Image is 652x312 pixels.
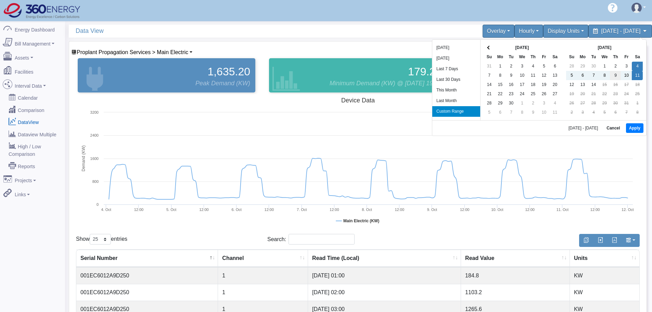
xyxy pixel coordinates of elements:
[621,52,632,62] th: Fr
[527,99,538,108] td: 2
[610,71,621,80] td: 9
[432,64,480,74] li: Last 7 Days
[577,43,632,52] th: [DATE]
[538,80,549,89] td: 19
[538,89,549,99] td: 26
[495,80,506,89] td: 15
[566,108,577,117] td: 2
[566,62,577,71] td: 28
[134,208,144,212] text: 12:00
[267,234,355,245] label: Search:
[76,234,127,245] label: Show entries
[330,208,339,212] text: 12:00
[610,80,621,89] td: 16
[632,99,643,108] td: 1
[621,99,632,108] td: 31
[577,71,588,80] td: 6
[514,25,543,38] div: Hourly
[289,234,355,245] input: Search:
[484,52,495,62] th: Su
[622,208,634,212] tspan: 12. Oct
[632,108,643,117] td: 8
[593,234,608,247] button: Export to Excel
[577,52,588,62] th: Mo
[516,89,527,99] td: 24
[570,284,639,301] td: KW
[621,89,632,99] td: 24
[90,234,111,245] select: Showentries
[566,89,577,99] td: 19
[77,49,188,55] span: Device List
[341,97,375,104] tspan: Device Data
[362,208,372,212] tspan: 8. Oct
[549,108,560,117] td: 11
[527,80,538,89] td: 18
[495,62,506,71] td: 1
[610,89,621,99] td: 23
[527,89,538,99] td: 25
[432,74,480,85] li: Last 30 Days
[506,108,516,117] td: 7
[607,234,622,247] button: Generate PDF
[516,80,527,89] td: 17
[460,208,470,212] text: 12:00
[557,208,568,212] tspan: 11. Oct
[621,80,632,89] td: 17
[90,110,99,114] text: 3200
[525,208,535,212] text: 12:00
[506,89,516,99] td: 23
[568,126,601,130] span: [DATE] - [DATE]
[483,25,514,38] div: Overlay
[588,80,599,89] td: 14
[566,71,577,80] td: 5
[632,80,643,89] td: 18
[601,28,641,34] span: [DATE] - [DATE]
[588,62,599,71] td: 30
[549,80,560,89] td: 20
[577,80,588,89] td: 13
[527,71,538,80] td: 11
[543,25,588,38] div: Display Units
[461,267,570,284] td: 184.8
[76,284,218,301] td: 001EC6012A9D250
[577,99,588,108] td: 27
[395,208,404,212] text: 12:00
[432,106,480,117] li: Custom Range
[218,267,308,284] td: 1
[527,62,538,71] td: 4
[538,99,549,108] td: 3
[588,52,599,62] th: Tu
[432,53,480,64] li: [DATE]
[343,219,379,223] tspan: Main Electric (KW)
[516,62,527,71] td: 3
[549,99,560,108] td: 4
[610,52,621,62] th: Th
[484,71,495,80] td: 7
[432,42,480,53] li: [DATE]
[599,99,610,108] td: 29
[166,208,176,212] tspan: 5. Oct
[495,43,549,52] th: [DATE]
[495,108,506,117] td: 6
[231,208,241,212] tspan: 6. Oct
[199,208,209,212] text: 12:00
[599,71,610,80] td: 8
[265,208,274,212] text: 12:00
[599,108,610,117] td: 5
[484,80,495,89] td: 14
[432,96,480,106] li: Last Month
[610,108,621,117] td: 6
[577,108,588,117] td: 3
[549,89,560,99] td: 27
[461,284,570,301] td: 1103.2
[92,179,99,184] text: 800
[579,234,593,247] button: Copy to clipboard
[506,62,516,71] td: 2
[570,267,639,284] td: KW
[484,108,495,117] td: 5
[549,71,560,80] td: 13
[484,62,495,71] td: 31
[588,89,599,99] td: 21
[538,62,549,71] td: 5
[506,80,516,89] td: 16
